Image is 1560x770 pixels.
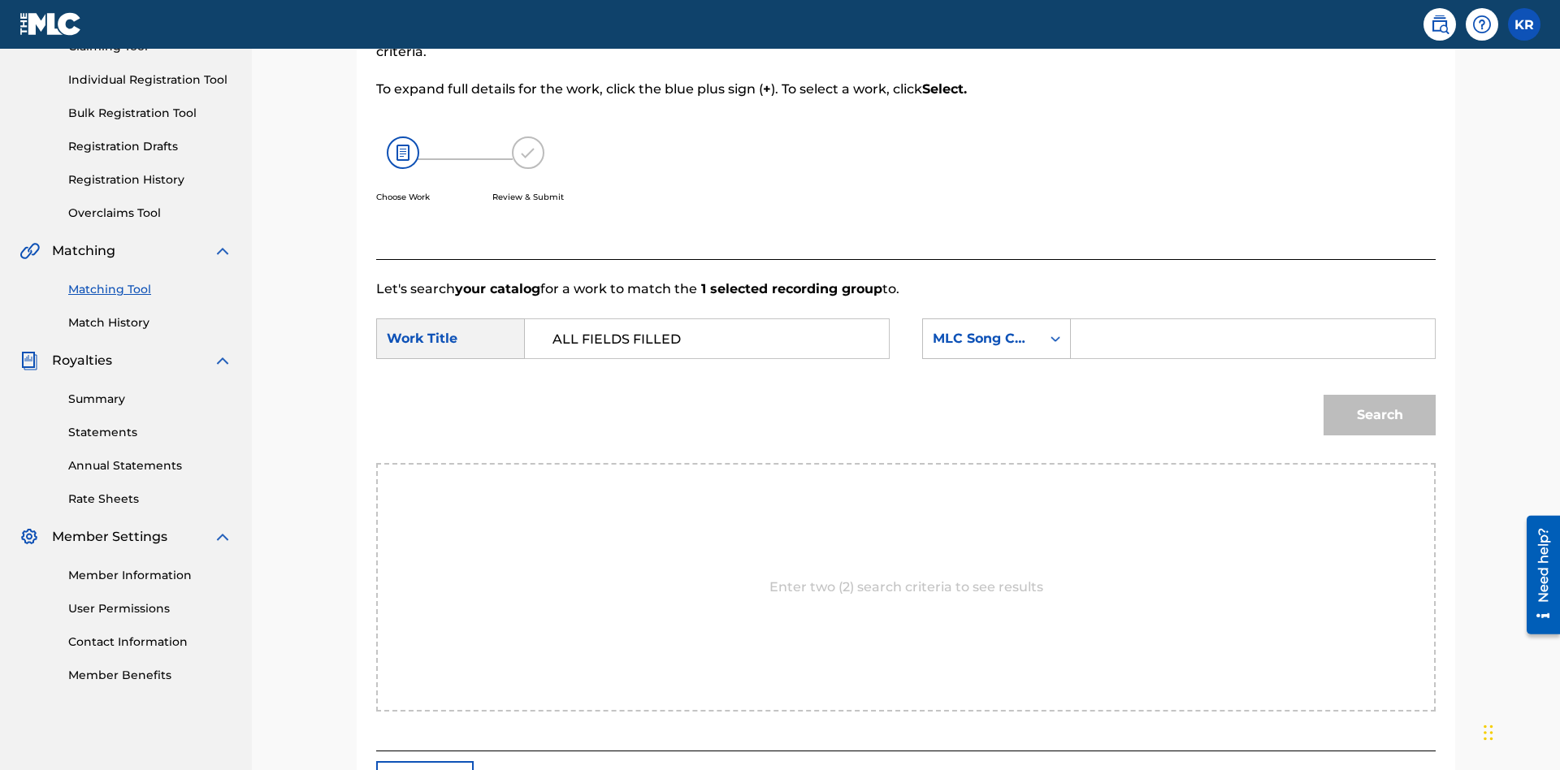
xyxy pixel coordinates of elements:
strong: + [763,81,771,97]
a: Matching Tool [68,281,232,298]
a: Individual Registration Tool [68,71,232,89]
img: 26af456c4569493f7445.svg [387,136,419,169]
p: Enter two (2) search criteria to see results [769,577,1043,597]
a: Bulk Registration Tool [68,105,232,122]
span: Royalties [52,351,112,370]
a: Summary [68,391,232,408]
iframe: Resource Center [1514,509,1560,642]
img: 173f8e8b57e69610e344.svg [512,136,544,169]
strong: 1 selected recording group [697,281,882,296]
div: Help [1466,8,1498,41]
p: Let's search for a work to match the to. [376,279,1436,299]
iframe: Chat Widget [1479,692,1560,770]
img: help [1472,15,1492,34]
a: Public Search [1423,8,1456,41]
form: Search Form [376,299,1436,463]
a: Contact Information [68,634,232,651]
img: search [1430,15,1449,34]
div: User Menu [1508,8,1540,41]
a: Rate Sheets [68,491,232,508]
img: Royalties [19,351,39,370]
a: Member Information [68,567,232,584]
div: MLC Song Code [933,329,1031,348]
img: Matching [19,241,40,261]
p: To expand full details for the work, click the blue plus sign ( ). To select a work, click [376,80,1192,99]
a: Statements [68,424,232,441]
strong: Select. [922,81,967,97]
img: MLC Logo [19,12,82,36]
a: Overclaims Tool [68,205,232,222]
a: User Permissions [68,600,232,617]
img: expand [213,527,232,547]
img: expand [213,351,232,370]
strong: your catalog [455,281,540,296]
a: Member Benefits [68,667,232,684]
span: Member Settings [52,527,167,547]
a: Annual Statements [68,457,232,474]
a: Registration Drafts [68,138,232,155]
img: Member Settings [19,527,39,547]
span: Matching [52,241,115,261]
a: Registration History [68,171,232,188]
p: Choose Work [376,191,430,203]
img: expand [213,241,232,261]
div: Drag [1484,708,1493,757]
p: Review & Submit [492,191,564,203]
a: Match History [68,314,232,331]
